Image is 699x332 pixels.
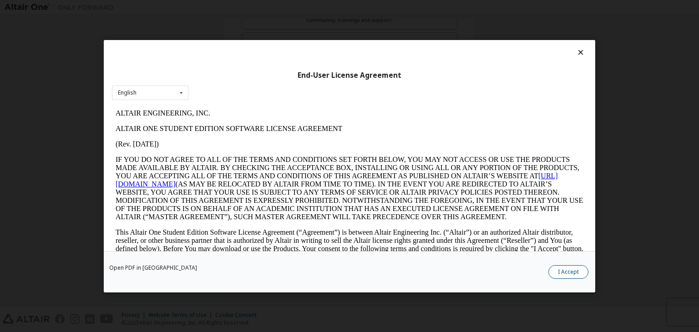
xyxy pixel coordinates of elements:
div: End-User License Agreement [112,70,587,80]
p: IF YOU DO NOT AGREE TO ALL OF THE TERMS AND CONDITIONS SET FORTH BELOW, YOU MAY NOT ACCESS OR USE... [4,50,471,116]
p: This Altair One Student Edition Software License Agreement (“Agreement”) is between Altair Engine... [4,123,471,156]
button: I Accept [548,265,588,279]
p: ALTAIR ONE STUDENT EDITION SOFTWARE LICENSE AGREEMENT [4,19,471,27]
a: [URL][DOMAIN_NAME] [4,66,446,82]
div: English [118,90,137,96]
p: ALTAIR ENGINEERING, INC. [4,4,471,12]
a: Open PDF in [GEOGRAPHIC_DATA] [109,265,197,271]
p: (Rev. [DATE]) [4,35,471,43]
